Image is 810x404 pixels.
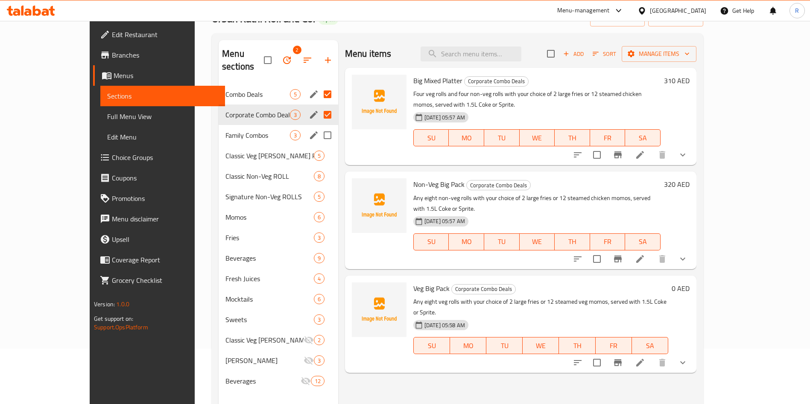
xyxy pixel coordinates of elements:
[225,233,314,243] div: Fries
[112,234,218,244] span: Upsell
[523,235,552,248] span: WE
[597,13,638,24] span: import
[222,47,264,73] h2: Menu sections
[562,49,585,59] span: Add
[219,289,338,309] div: Mocktails6
[116,299,129,310] span: 1.0.0
[417,235,446,248] span: SU
[225,294,314,304] div: Mocktails
[588,354,606,372] span: Select to update
[293,46,301,54] span: 2
[417,340,447,352] span: SU
[452,132,481,144] span: MO
[452,284,515,294] span: Corporate Combo Deals
[107,91,218,101] span: Sections
[314,357,324,365] span: 3
[93,65,225,86] a: Menus
[219,268,338,289] div: Fresh Juices4
[655,13,696,24] span: export
[311,376,325,386] div: items
[314,275,324,283] span: 4
[219,330,338,350] div: Classic Veg [PERSON_NAME] ROLL'ss2
[413,296,668,318] p: Any eight veg rolls with your choice of 2 large fries or 12 steamed veg momos, served with 1.5L C...
[290,90,300,99] span: 5
[352,178,406,233] img: Non-Veg Big Pack
[413,74,462,87] span: Big Mixed Platter
[93,24,225,45] a: Edit Restaurant
[93,229,225,250] a: Upsell
[225,355,304,366] span: [PERSON_NAME]
[93,250,225,270] a: Coverage Report
[100,86,225,106] a: Sections
[290,110,301,120] div: items
[219,371,338,391] div: Beverages12
[345,47,392,60] h2: Menu items
[588,146,606,164] span: Select to update
[421,47,521,61] input: search
[225,192,314,202] div: Signature Non-Veg ROLLS
[307,129,320,142] button: edit
[94,322,148,333] a: Support.OpsPlatform
[314,151,325,161] div: items
[314,336,324,344] span: 2
[114,70,218,81] span: Menus
[672,282,690,294] h6: 0 AED
[277,50,297,70] span: Bulk update
[100,127,225,147] a: Edit Menu
[107,111,218,122] span: Full Menu View
[465,76,528,86] span: Corporate Combo Deals
[635,150,645,160] a: Edit menu item
[314,355,325,366] div: items
[594,132,622,144] span: FR
[558,235,587,248] span: TH
[596,337,632,354] button: FR
[486,337,523,354] button: TU
[304,355,314,366] svg: Inactive section
[632,337,668,354] button: SA
[314,234,324,242] span: 3
[314,172,324,180] span: 8
[413,193,661,214] p: Any eight non-veg rolls with your choice of 2 large fries or 12 steamed chicken momos, served wit...
[225,110,290,120] div: Corporate Combo Deals
[112,152,218,163] span: Choice Groups
[629,49,690,59] span: Manage items
[590,233,626,250] button: FR
[795,6,799,15] span: R
[219,125,338,145] div: Family Combos3edit
[608,145,628,165] button: Branch-specific-item
[219,350,338,371] div: [PERSON_NAME]3
[112,255,218,265] span: Coverage Report
[523,132,552,144] span: WE
[567,145,588,165] button: sort-choices
[608,249,628,269] button: Branch-specific-item
[314,294,325,304] div: items
[421,113,468,122] span: [DATE] 05:57 AM
[314,316,324,324] span: 3
[413,129,449,146] button: SU
[625,129,661,146] button: SA
[290,131,300,140] span: 3
[413,337,450,354] button: SU
[112,193,218,203] span: Promotions
[290,111,300,119] span: 3
[352,282,406,337] img: Veg Big Pack
[314,212,325,222] div: items
[314,295,324,303] span: 6
[225,335,304,345] div: Classic Veg KATHI ROLL'ss
[219,166,338,186] div: Classic Non-Veg ROLL8
[450,337,486,354] button: MO
[318,50,338,70] button: Add section
[314,254,324,262] span: 9
[466,180,531,190] div: Corporate Combo Deals
[225,314,314,325] span: Sweets
[219,105,338,125] div: Corporate Combo Deals3edit
[314,253,325,263] div: items
[673,145,693,165] button: show more
[562,340,592,352] span: TH
[608,352,628,373] button: Branch-specific-item
[225,212,314,222] div: Momos
[488,235,516,248] span: TU
[484,129,520,146] button: TU
[225,253,314,263] div: Beverages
